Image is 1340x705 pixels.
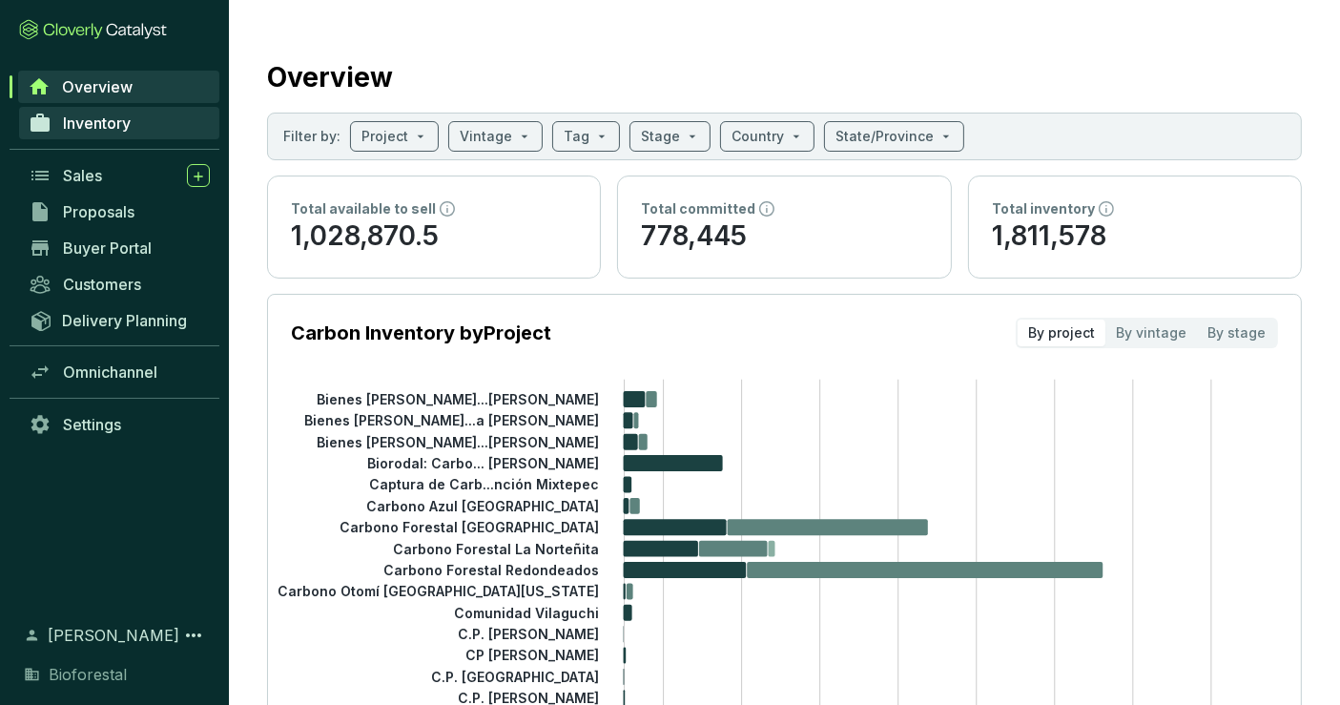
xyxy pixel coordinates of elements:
tspan: CP [PERSON_NAME] [465,647,599,663]
p: Total committed [641,199,755,218]
span: [PERSON_NAME] [48,624,179,647]
tspan: Carbono Forestal Redondeados [383,562,599,578]
tspan: C.P. [PERSON_NAME] [458,626,599,642]
tspan: Bienes [PERSON_NAME]...[PERSON_NAME] [317,434,599,450]
span: Sales [63,166,102,185]
div: segmented control [1016,318,1278,348]
tspan: Carbono Forestal La Norteñita [393,540,599,556]
p: Filter by: [283,127,340,146]
p: Carbon Inventory by Project [291,320,551,346]
a: Customers [19,268,219,301]
tspan: Comunidad Vilaguchi [454,605,599,621]
span: Overview [62,77,133,96]
p: 1,811,578 [992,218,1278,255]
a: Sales [19,159,219,192]
p: 1,028,870.5 [291,218,577,255]
span: Bioforestal [49,663,127,686]
span: Proposals [63,202,134,221]
div: By vintage [1105,320,1197,346]
span: Settings [63,415,121,434]
a: Overview [18,71,219,103]
h2: Overview [267,57,393,97]
p: Total inventory [992,199,1095,218]
tspan: Captura de Carb...nción Mixtepec [369,476,599,492]
tspan: Carbono Otomí [GEOGRAPHIC_DATA][US_STATE] [278,583,599,599]
span: Delivery Planning [62,311,187,330]
div: By project [1018,320,1105,346]
a: Delivery Planning [19,304,219,336]
span: Customers [63,275,141,294]
p: 778,445 [641,218,927,255]
tspan: Carbono Azul [GEOGRAPHIC_DATA] [366,498,599,514]
span: Buyer Portal [63,238,152,258]
span: Inventory [63,114,131,133]
tspan: Bienes [PERSON_NAME]...[PERSON_NAME] [317,391,599,407]
a: Inventory [19,107,219,139]
tspan: Biorodal: Carbo... [PERSON_NAME] [367,455,599,471]
a: Settings [19,408,219,441]
a: Buyer Portal [19,232,219,264]
span: Omnichannel [63,363,157,382]
a: Proposals [19,196,219,228]
a: Omnichannel [19,356,219,388]
tspan: Carbono Forestal [GEOGRAPHIC_DATA] [340,519,599,535]
tspan: Bienes [PERSON_NAME]...a [PERSON_NAME] [304,412,599,428]
div: By stage [1197,320,1276,346]
tspan: C.P. [GEOGRAPHIC_DATA] [431,669,599,685]
p: Total available to sell [291,199,436,218]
